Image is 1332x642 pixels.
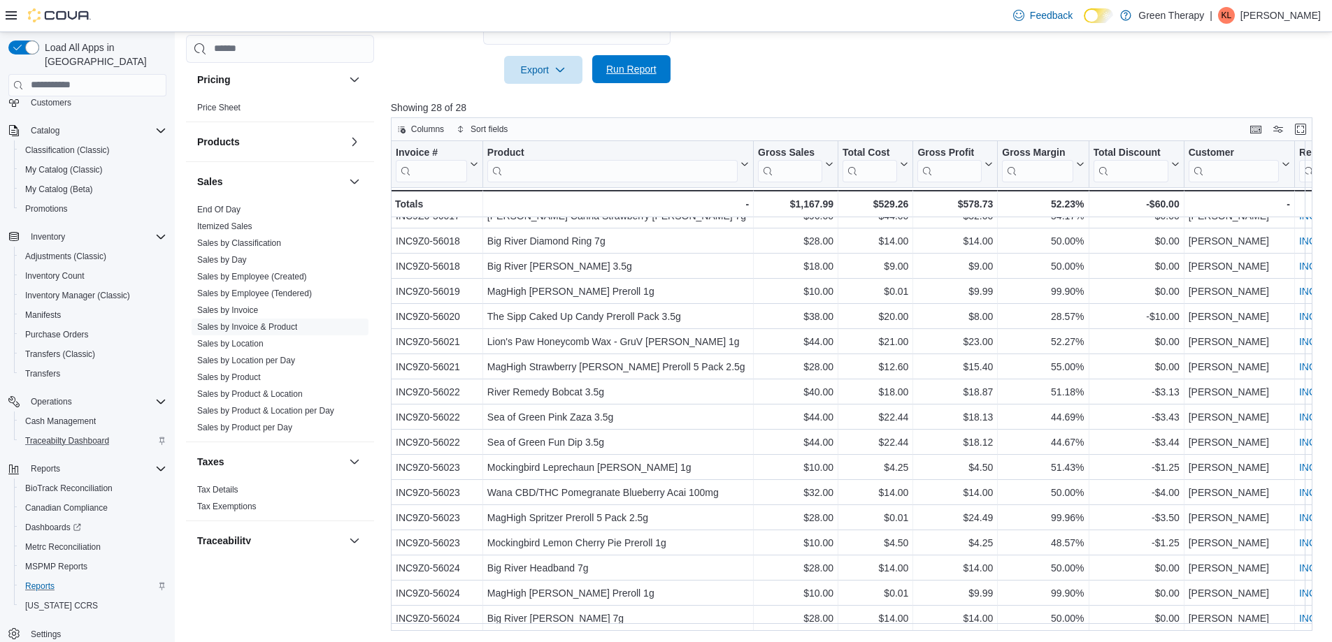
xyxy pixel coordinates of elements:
div: $14.00 [843,233,908,249]
span: Columns [411,124,444,135]
div: $22.44 [843,409,908,425]
span: Inventory Manager (Classic) [25,290,130,301]
a: Transfers [20,365,66,382]
div: 51.18% [1002,384,1084,400]
div: $8.00 [917,308,993,325]
div: $44.00 [758,434,833,451]
div: -$60.00 [1093,196,1179,212]
a: Sales by Location per Day [197,356,295,365]
a: MSPMP Reports [20,558,93,575]
div: $18.00 [843,384,908,400]
div: Gross Margin [1002,147,1073,160]
div: $9.00 [843,258,908,275]
button: Reports [25,460,66,477]
button: Promotions [14,199,172,219]
a: End Of Day [197,205,241,214]
div: - [1188,196,1289,212]
span: Classification (Classic) [25,145,110,156]
span: Transfers [25,368,60,379]
button: Customer [1188,147,1289,182]
a: Canadian Compliance [20,499,113,516]
div: $10.00 [758,459,833,476]
span: Sales by Employee (Tendered) [197,288,312,299]
div: $18.00 [758,258,833,275]
span: Canadian Compliance [20,499,166,516]
div: $0.01 [843,283,908,300]
div: The Sipp Caked Up Candy Preroll Pack 3.5g [487,308,749,325]
div: [PERSON_NAME] [1189,409,1290,425]
div: Totals [395,196,478,212]
div: Gross Sales [758,147,822,160]
div: -$10.00 [1093,308,1179,325]
div: INC9Z0-56018 [396,258,478,275]
a: Customers [25,94,77,111]
button: Transfers (Classic) [14,344,172,364]
button: Inventory Manager (Classic) [14,286,172,305]
div: Total Discount [1093,147,1168,182]
div: INC9Z0-56022 [396,434,478,451]
div: [PERSON_NAME] [1189,434,1290,451]
p: | [1210,7,1212,24]
div: $44.00 [843,207,908,224]
div: $10.00 [758,283,833,300]
div: [PERSON_NAME] [1189,207,1290,224]
span: Customers [25,93,166,110]
div: MagHigh [PERSON_NAME] Preroll 1g [487,283,749,300]
a: Transfers (Classic) [20,346,101,363]
button: Operations [25,393,78,410]
div: $96.00 [758,207,833,224]
a: Sales by Product [197,372,261,382]
div: 52.27% [1002,333,1084,350]
div: 55.00% [1002,358,1084,375]
span: Reports [20,578,166,594]
p: [PERSON_NAME] [1240,7,1321,24]
span: Customers [31,97,71,108]
button: My Catalog (Beta) [14,180,172,199]
button: Taxes [346,453,363,470]
a: Inventory Manager (Classic) [20,287,136,304]
span: Sales by Product per Day [197,422,292,433]
button: Keyboard shortcuts [1247,121,1264,138]
span: Inventory Manager (Classic) [20,287,166,304]
div: 52.23% [1002,196,1084,212]
div: Kyle Lack [1218,7,1235,24]
a: Sales by Employee (Created) [197,272,307,282]
a: Dashboards [20,519,87,536]
span: Cash Management [25,416,96,427]
a: Manifests [20,307,66,323]
span: Load All Apps in [GEOGRAPHIC_DATA] [39,41,166,68]
a: My Catalog (Beta) [20,181,99,198]
span: Inventory Count [20,268,166,284]
button: Adjustments (Classic) [14,247,172,266]
div: Total Cost [843,147,897,182]
button: Reports [3,459,172,479]
button: Gross Margin [1002,147,1084,182]
span: Canadian Compliance [25,502,108,513]
a: Sales by Product per Day [197,423,292,432]
a: Traceabilty Dashboard [20,432,115,449]
span: Sales by Invoice [197,305,258,316]
div: $578.73 [917,196,993,212]
h3: Sales [197,175,223,189]
div: -$3.44 [1093,434,1179,451]
div: River Remedy Bobcat 3.5g [487,384,749,400]
div: $23.00 [917,333,993,350]
span: Sales by Location [197,338,264,349]
a: Sales by Product & Location [197,389,303,399]
div: Pricing [186,99,374,122]
div: $28.00 [758,233,833,249]
div: $38.00 [758,308,833,325]
div: $22.44 [843,434,908,451]
span: Reports [31,463,60,474]
a: Cash Management [20,413,101,430]
button: BioTrack Reconciliation [14,479,172,498]
span: Dashboards [25,522,81,533]
div: 99.90% [1002,283,1084,300]
a: Adjustments (Classic) [20,248,112,265]
span: Dashboards [20,519,166,536]
div: INC9Z0-56019 [396,283,478,300]
a: Classification (Classic) [20,142,115,159]
div: Sea of Green Fun Dip 3.5g [487,434,749,451]
span: Dark Mode [1084,23,1084,24]
a: Itemized Sales [197,221,252,231]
